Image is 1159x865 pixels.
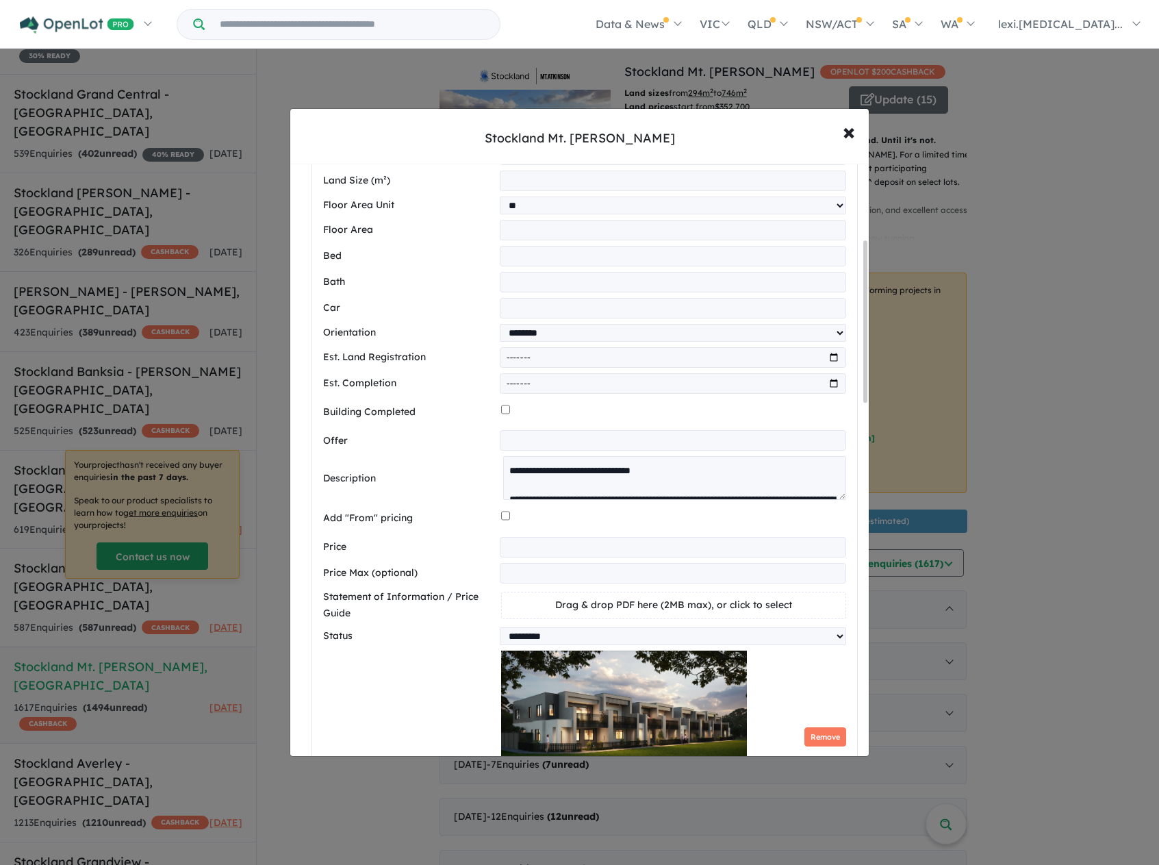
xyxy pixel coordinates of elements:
[998,17,1123,31] span: lexi.[MEDICAL_DATA]...
[501,651,747,788] img: Stockland Mt. Atkinson - Truganina - Lot Etto 21 Corner
[323,173,494,189] label: Land Size (m²)
[323,565,494,581] label: Price Max (optional)
[323,325,494,341] label: Orientation
[323,300,494,316] label: Car
[323,589,496,622] label: Statement of Information / Price Guide
[485,129,675,147] div: Stockland Mt. [PERSON_NAME]
[323,349,494,366] label: Est. Land Registration
[323,222,494,238] label: Floor Area
[323,248,494,264] label: Bed
[323,375,494,392] label: Est. Completion
[323,628,494,644] label: Status
[804,727,846,747] button: Remove
[323,404,496,421] label: Building Completed
[323,274,494,290] label: Bath
[323,510,496,527] label: Add "From" pricing
[843,116,855,146] span: ×
[555,599,792,611] span: Drag & drop PDF here (2MB max), or click to select
[323,471,498,487] label: Description
[323,197,494,214] label: Floor Area Unit
[20,16,134,34] img: Openlot PRO Logo White
[323,433,494,449] label: Offer
[207,10,497,39] input: Try estate name, suburb, builder or developer
[323,539,494,555] label: Price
